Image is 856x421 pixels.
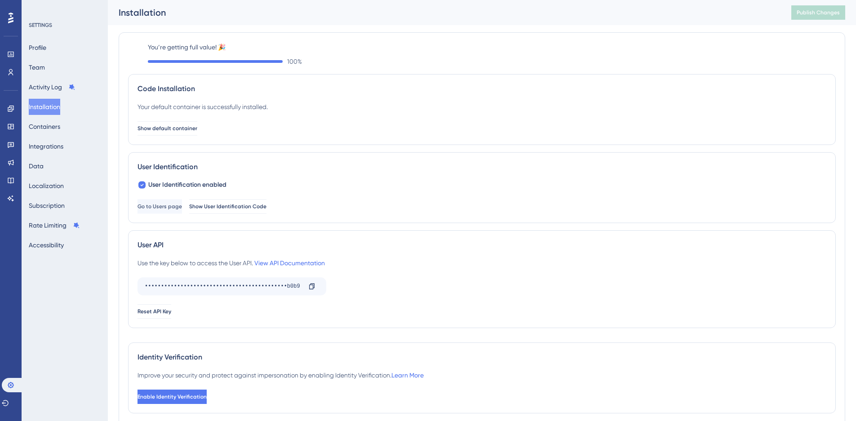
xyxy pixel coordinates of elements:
button: Activity Log [29,79,75,95]
div: User Identification [137,162,826,172]
button: Show default container [137,121,197,136]
button: Installation [29,99,60,115]
button: Publish Changes [791,5,845,20]
button: Data [29,158,44,174]
button: Containers [29,118,60,135]
span: Reset API Key [137,308,171,315]
button: Team [29,59,45,75]
span: Go to Users page [137,203,182,210]
label: You’re getting full value! 🎉 [148,42,836,53]
button: Show User Identification Code [189,199,266,214]
div: ••••••••••••••••••••••••••••••••••••••••••••b0b9 [145,279,301,294]
span: Show User Identification Code [189,203,266,210]
div: User API [137,240,826,250]
div: Identity Verification [137,352,826,363]
div: Use the key below to access the User API. [137,258,325,268]
div: Your default container is successfully installed. [137,101,268,112]
span: Publish Changes [797,9,840,16]
span: User Identification enabled [148,180,226,190]
div: SETTINGS [29,22,102,29]
button: Subscription [29,197,65,214]
div: Improve your security and protect against impersonation by enabling Identity Verification. [137,370,424,381]
button: Profile [29,39,46,56]
div: Code Installation [137,83,826,94]
button: Go to Users page [137,199,182,214]
button: Enable Identity Verification [137,390,207,404]
button: Localization [29,178,64,194]
span: Show default container [137,125,197,132]
div: Installation [119,6,769,19]
span: Enable Identity Verification [137,393,207,400]
button: Integrations [29,138,63,154]
button: Rate Limiting [29,217,80,233]
button: Reset API Key [137,304,171,319]
button: Accessibility [29,237,64,253]
span: 100 % [287,56,302,67]
a: Learn More [391,372,424,379]
a: View API Documentation [254,259,325,267]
